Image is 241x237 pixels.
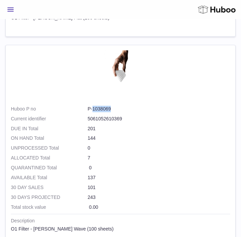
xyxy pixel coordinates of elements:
td: 201 [11,125,230,135]
img: product image [104,50,138,96]
strong: Description [11,218,230,226]
strong: ON HAND Total [11,135,88,141]
td: 144 [11,135,230,145]
td: 137 [11,174,230,184]
strong: QUARANTINED Total [11,165,88,171]
strong: AVAILABLE Total [11,174,88,181]
strong: 30 DAY SALES [11,184,88,191]
td: 101 [11,184,230,194]
span: 0 [89,165,92,170]
dt: Huboo P no [11,106,88,112]
strong: Total stock value [11,204,88,210]
dd: P-1038069 [88,106,230,112]
strong: ALLOCATED Total [11,155,88,161]
div: O1 Filter - [PERSON_NAME] Wave (100 sheets) [11,226,230,232]
strong: UNPROCESSED Total [11,145,88,151]
span: 0.00 [89,204,98,210]
strong: 30 DAYS PROJECTED [11,194,88,201]
td: 0 [11,145,230,155]
td: 7 [11,155,230,165]
dd: 5061052610369 [88,116,230,122]
strong: DUE IN Total [11,125,88,132]
td: 243 [11,194,230,204]
dt: Current identifier [11,116,88,122]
